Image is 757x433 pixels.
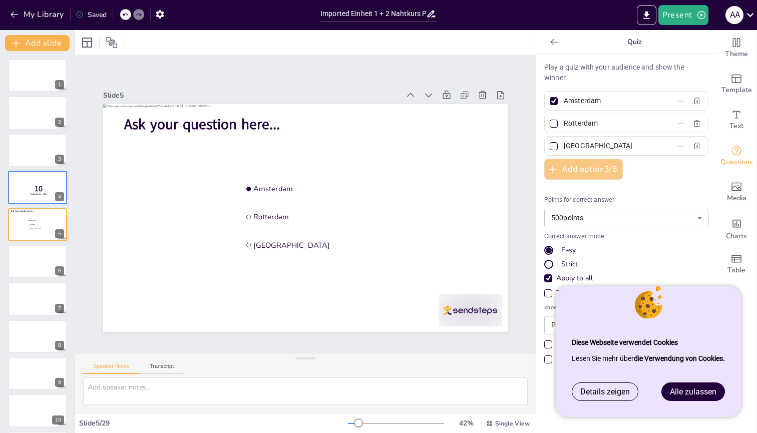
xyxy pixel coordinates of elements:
[83,363,140,374] button: Speaker Notes
[544,259,708,269] div: Strict
[5,35,70,51] button: Add slide
[716,246,756,282] div: Add a table
[106,37,118,49] span: Position
[52,415,64,424] div: 10
[564,94,657,108] input: Option 1
[716,174,756,210] div: Add images, graphics, shapes or video
[564,116,657,131] input: Option 2
[8,171,67,204] div: 10Countdown - title4
[720,157,753,168] span: Questions
[562,30,706,54] p: Quiz
[572,350,725,366] p: Lesen Sie mehr über
[670,387,716,396] span: Alle zulassen
[11,210,34,213] span: Ask your question here...
[544,196,708,205] p: Points for correct answer
[725,5,743,25] button: A A
[634,354,725,362] a: die Verwendung von Cookies.
[55,80,64,89] div: 1
[729,121,743,132] span: Text
[637,5,656,25] button: Export to PowerPoint
[8,282,67,315] div: https://cdn.sendsteps.com/images/logo/sendsteps_logo_white.pnghttps://cdn.sendsteps.com/images/lo...
[30,220,58,221] span: Amsterdam
[726,231,747,242] span: Charts
[79,418,348,428] div: Slide 5 / 29
[273,182,448,267] span: [GEOGRAPHIC_DATA]
[8,357,67,390] div: https://cdn.sendsteps.com/images/logo/sendsteps_logo_white.pnghttps://cdn.sendsteps.com/images/lo...
[544,339,663,349] div: Participants can edit their answers
[8,96,67,129] div: https://cdn.sendsteps.com/images/logo/sendsteps_logo_white.pnghttps://cdn.sendsteps.com/images/lo...
[8,59,67,92] div: https://cdn.sendsteps.com/images/logo/sendsteps_logo_white.pnghttps://cdn.sendsteps.com/images/lo...
[76,10,107,20] div: Saved
[8,320,67,353] div: https://cdn.sendsteps.com/images/logo/sendsteps_logo_white.pnghttps://cdn.sendsteps.com/images/lo...
[31,193,47,196] span: Countdown - title
[716,30,756,66] div: Change the overall theme
[556,288,587,298] div: Time limit
[55,118,64,127] div: 2
[544,245,708,255] div: Easy
[725,6,743,24] div: A A
[79,35,95,51] div: Layout
[8,134,67,167] div: https://cdn.sendsteps.com/images/logo/sendsteps_logo_white.pnghttps://cdn.sendsteps.com/images/lo...
[8,208,67,241] div: https://cdn.sendsteps.com/images/logo/sendsteps_logo_white.pnghttps://cdn.sendsteps.com/images/lo...
[544,303,708,312] span: Show results as
[727,193,746,204] span: Media
[725,49,748,60] span: Theme
[544,159,623,180] button: Add option3/6
[75,62,349,191] div: Slide 5
[55,304,64,313] div: 7
[572,383,638,400] a: Details zeigen
[564,139,657,153] input: Option 3
[544,232,708,241] p: Correct answer mode
[716,210,756,246] div: Add charts and graphs
[55,266,64,275] div: 6
[662,383,724,400] a: Alle zulassen
[261,156,437,241] span: Rotterdam
[55,229,64,238] div: 5
[544,209,708,227] div: 500 points
[495,419,530,427] span: Single View
[716,138,756,174] div: Get real-time input from your audience
[55,192,64,201] div: 4
[721,85,752,96] span: Template
[104,133,254,214] span: Ask your question here...
[572,338,678,346] strong: Diese Webseite verwendet Cookies
[544,316,708,334] div: Percentage (%)
[561,259,578,269] div: Strict
[8,245,67,278] div: https://cdn.sendsteps.com/images/logo/sendsteps_logo_white.pnghttps://cdn.sendsteps.com/images/lo...
[556,273,593,283] div: Apply to all
[544,354,657,364] div: Allow participants to use emojis
[716,102,756,138] div: Add text boxes
[8,394,67,427] div: https://cdn.sendsteps.com/images/logo/sendsteps_logo_white.pnghttps://cdn.sendsteps.com/images/lo...
[544,62,708,83] p: Play a quiz with your audience and show the winner.
[250,131,425,216] span: Amsterdam
[55,155,64,164] div: 3
[727,265,745,276] span: Table
[55,378,64,387] div: 9
[658,5,708,25] button: Present
[544,288,708,298] div: Time limit
[55,341,64,350] div: 8
[580,387,630,396] span: Details zeigen
[30,224,58,225] span: Rotterdam
[716,66,756,102] div: Add ready made slides
[561,245,576,255] div: Easy
[320,7,426,21] input: Insert title
[454,418,478,428] div: 42 %
[30,228,58,229] span: [GEOGRAPHIC_DATA]
[35,183,43,194] span: 10
[8,7,68,23] button: My Library
[544,273,708,283] div: Apply to all
[140,363,184,374] button: Transcript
